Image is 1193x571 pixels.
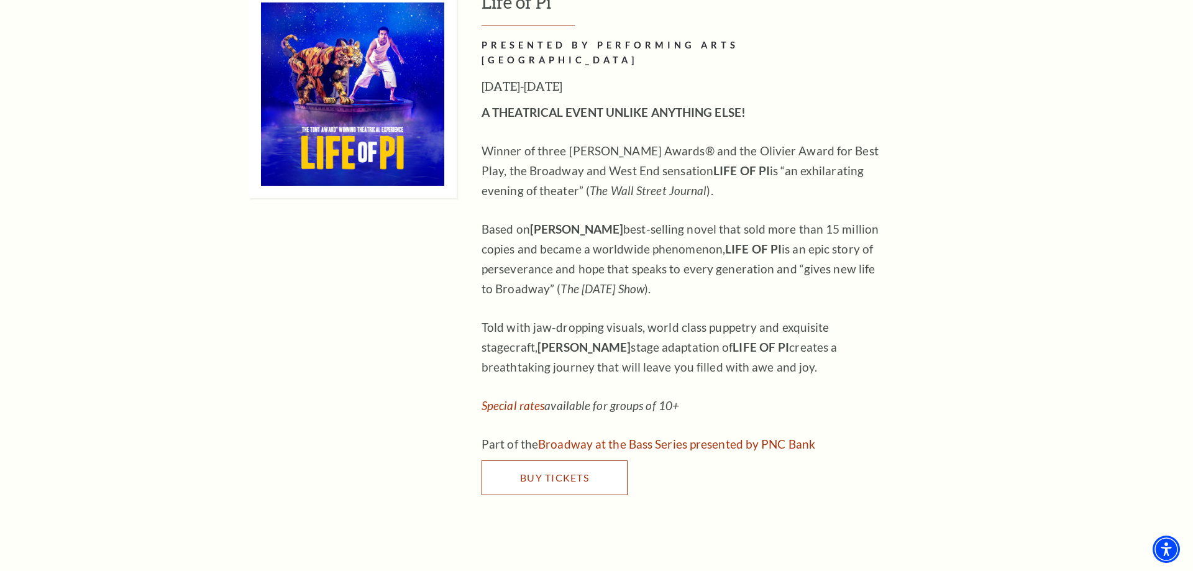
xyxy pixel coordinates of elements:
[482,434,885,454] p: Part of the
[590,183,706,198] em: The Wall Street Journal
[1153,536,1180,563] div: Accessibility Menu
[560,281,644,296] em: The [DATE] Show
[538,437,815,451] a: Broadway at the Bass Series presented by PNC Bank
[482,219,885,299] p: Based on best-selling novel that sold more than 15 million copies and became a worldwide phenomen...
[482,460,628,495] a: Buy Tickets
[713,163,770,178] strong: LIFE OF PI
[520,472,589,483] span: Buy Tickets
[537,340,631,354] strong: [PERSON_NAME]
[482,398,679,413] em: available for groups of 10+
[482,38,885,69] h2: PRESENTED BY PERFORMING ARTS [GEOGRAPHIC_DATA]
[482,317,885,377] p: Told with jaw-dropping visuals, world class puppetry and exquisite stagecraft, stage adaptation o...
[482,76,885,96] h3: [DATE]-[DATE]
[733,340,789,354] strong: LIFE OF PI
[530,222,623,236] strong: [PERSON_NAME]
[482,398,544,413] a: Special rates
[482,105,746,119] strong: A THEATRICAL EVENT UNLIKE ANYTHING ELSE!
[482,141,885,201] p: Winner of three [PERSON_NAME] Awards® and the Olivier Award for Best Play, the Broadway and West ...
[725,242,782,256] strong: LIFE OF PI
